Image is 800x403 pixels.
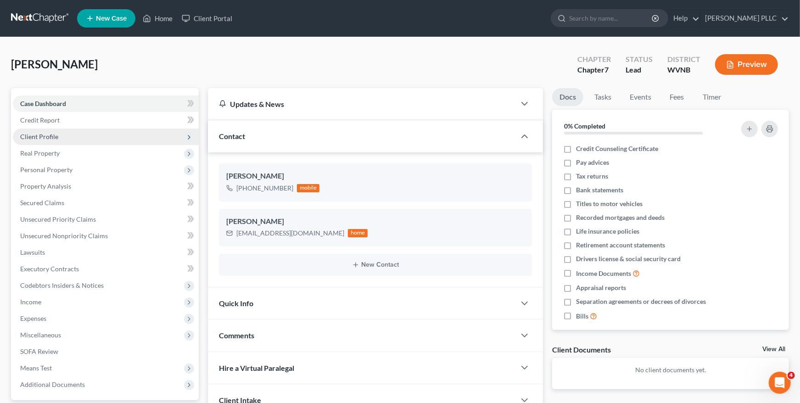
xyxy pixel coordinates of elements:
[13,261,199,277] a: Executory Contracts
[13,211,199,228] a: Unsecured Priority Claims
[96,15,127,22] span: New Case
[236,184,293,193] div: [PHONE_NUMBER]
[667,54,700,65] div: District
[219,99,504,109] div: Updates & News
[576,158,609,167] span: Pay advices
[13,112,199,129] a: Credit Report
[576,283,626,292] span: Appraisal reports
[20,116,60,124] span: Credit Report
[576,185,623,195] span: Bank statements
[762,346,785,353] a: View All
[552,345,611,354] div: Client Documents
[576,144,658,153] span: Credit Counseling Certificate
[20,199,64,207] span: Secured Claims
[13,95,199,112] a: Case Dashboard
[700,10,789,27] a: [PERSON_NAME] PLLC
[552,88,583,106] a: Docs
[20,149,60,157] span: Real Property
[20,364,52,372] span: Means Test
[667,65,700,75] div: WVNB
[226,171,525,182] div: [PERSON_NAME]
[348,229,368,237] div: home
[236,229,344,238] div: [EMAIL_ADDRESS][DOMAIN_NAME]
[20,381,85,388] span: Additional Documents
[219,364,294,372] span: Hire a Virtual Paralegal
[20,215,96,223] span: Unsecured Priority Claims
[20,331,61,339] span: Miscellaneous
[138,10,177,27] a: Home
[695,88,728,106] a: Timer
[20,133,58,140] span: Client Profile
[20,347,58,355] span: SOFA Review
[576,199,643,208] span: Titles to motor vehicles
[622,88,659,106] a: Events
[576,213,665,222] span: Recorded mortgages and deeds
[604,65,609,74] span: 7
[13,343,199,360] a: SOFA Review
[20,248,45,256] span: Lawsuits
[20,314,46,322] span: Expenses
[576,241,665,250] span: Retirement account statements
[219,331,254,340] span: Comments
[788,372,795,379] span: 4
[219,299,253,308] span: Quick Info
[219,132,245,140] span: Contact
[564,122,605,130] strong: 0% Completed
[626,54,653,65] div: Status
[20,166,73,174] span: Personal Property
[20,182,71,190] span: Property Analysis
[13,178,199,195] a: Property Analysis
[577,65,611,75] div: Chapter
[559,365,782,375] p: No client documents yet.
[715,54,778,75] button: Preview
[587,88,619,106] a: Tasks
[13,228,199,244] a: Unsecured Nonpriority Claims
[13,195,199,211] a: Secured Claims
[177,10,237,27] a: Client Portal
[20,281,104,289] span: Codebtors Insiders & Notices
[13,244,199,261] a: Lawsuits
[576,227,639,236] span: Life insurance policies
[20,100,66,107] span: Case Dashboard
[576,297,706,306] span: Separation agreements or decrees of divorces
[11,57,98,71] span: [PERSON_NAME]
[577,54,611,65] div: Chapter
[769,372,791,394] iframe: Intercom live chat
[576,172,608,181] span: Tax returns
[226,216,525,227] div: [PERSON_NAME]
[226,261,525,269] button: New Contact
[576,312,588,321] span: Bills
[569,10,653,27] input: Search by name...
[20,265,79,273] span: Executory Contracts
[662,88,692,106] a: Fees
[669,10,699,27] a: Help
[576,254,681,263] span: Drivers license & social security card
[297,184,320,192] div: mobile
[576,269,631,278] span: Income Documents
[20,298,41,306] span: Income
[626,65,653,75] div: Lead
[20,232,108,240] span: Unsecured Nonpriority Claims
